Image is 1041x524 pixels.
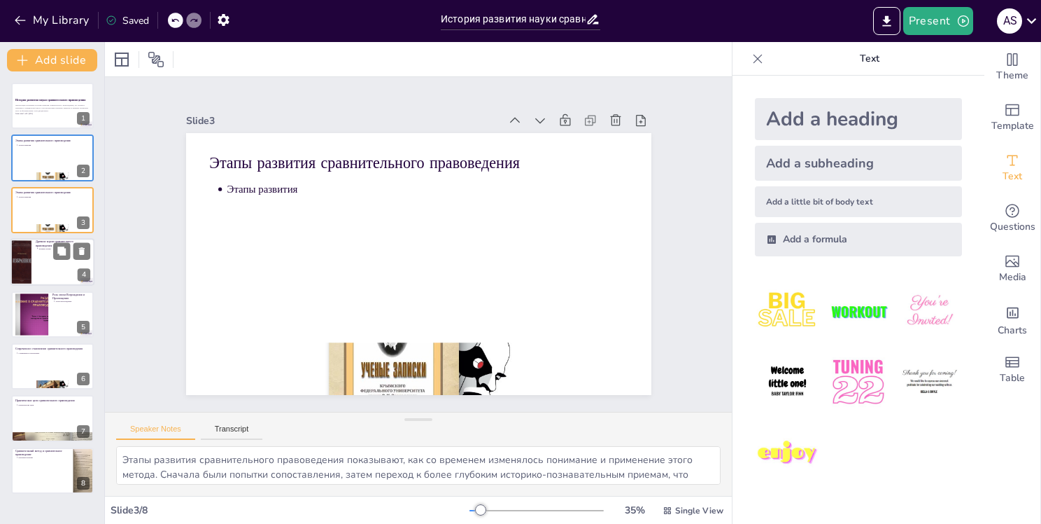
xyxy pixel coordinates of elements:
[984,244,1040,294] div: Add images, graphics, shapes or video
[77,425,90,438] div: 7
[11,343,94,389] div: 6
[10,9,95,32] button: My Library
[755,279,820,344] img: 1.jpeg
[984,345,1040,395] div: Add a table
[991,118,1034,134] span: Template
[755,421,820,486] img: 7.jpeg
[755,350,820,415] img: 4.jpeg
[441,9,586,29] input: Insert title
[1003,169,1022,184] span: Text
[116,425,195,440] button: Speaker Notes
[15,191,90,195] p: Этапы развития сравнительного правоведения
[15,112,90,115] p: Generated with [URL]
[18,195,90,198] p: Этапы развития
[984,92,1040,143] div: Add ready made slides
[18,144,90,146] p: Этапы развития
[826,350,891,415] img: 5.jpeg
[111,504,469,517] div: Slide 3 / 8
[11,291,94,338] div: 5
[769,42,970,76] p: Text
[897,279,962,344] img: 3.jpeg
[77,373,90,385] div: 6
[11,187,94,233] div: 3
[18,456,69,459] p: Различия понятий
[997,7,1022,35] button: A S
[111,48,133,71] div: Layout
[11,448,94,494] div: 8
[984,294,1040,345] div: Add charts and graphs
[999,270,1026,285] span: Media
[15,449,69,457] p: Сравнительный метод и сравнительное правоведение
[984,42,1040,92] div: Change the overall theme
[755,146,962,181] div: Add a subheading
[984,193,1040,244] div: Get real-time input from your audience
[148,51,164,68] span: Position
[106,14,149,27] div: Saved
[77,165,90,177] div: 2
[15,399,90,403] p: Практические цели сравнительного правоведения
[755,223,962,256] div: Add a formula
[755,186,962,217] div: Add a little bit of body text
[10,238,94,286] div: 4
[18,352,90,354] p: Современное становление
[11,395,94,441] div: 7
[1000,371,1025,386] span: Table
[36,240,90,248] p: Древние корни сравнительного правоведения
[7,49,97,71] button: Add slide
[15,138,90,142] p: Этапы развития сравнительного правоведения
[39,247,91,250] p: Древние корни
[299,2,560,198] div: Slide 3
[77,216,90,229] div: 3
[826,279,891,344] img: 2.jpeg
[11,135,94,181] div: 2
[997,8,1022,34] div: A S
[903,7,973,35] button: Present
[15,104,90,112] p: Презентация посвящена истории развития сравнительного правоведения, его этапам и значению в юриди...
[618,504,651,517] div: 35 %
[77,112,90,125] div: 1
[78,269,90,282] div: 4
[73,243,90,260] button: Delete Slide
[201,425,263,440] button: Transcript
[77,477,90,490] div: 8
[15,98,85,102] strong: История развития науки сравнительного правоведения
[77,321,90,333] div: 5
[873,7,900,35] button: Export to PowerPoint
[11,83,94,129] div: 1
[53,243,70,260] button: Duplicate Slide
[675,505,723,516] span: Single View
[52,293,90,301] p: Роль эпохи Возрождения и Просвещения
[998,323,1027,338] span: Charts
[18,404,90,407] p: Практические цели
[996,68,1028,83] span: Theme
[290,46,642,310] p: Этапы развития сравнительного правоведения
[15,347,90,351] p: Современное становление сравнительного правоведения
[755,98,962,140] div: Add a heading
[291,81,624,329] p: Этапы развития
[55,300,90,303] p: Эпоха Возрождения
[984,143,1040,193] div: Add text boxes
[990,219,1035,235] span: Questions
[897,350,962,415] img: 6.jpeg
[116,446,721,485] textarea: Этапы развития сравнительного правоведения показывают, как со временем изменялось понимание и при...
